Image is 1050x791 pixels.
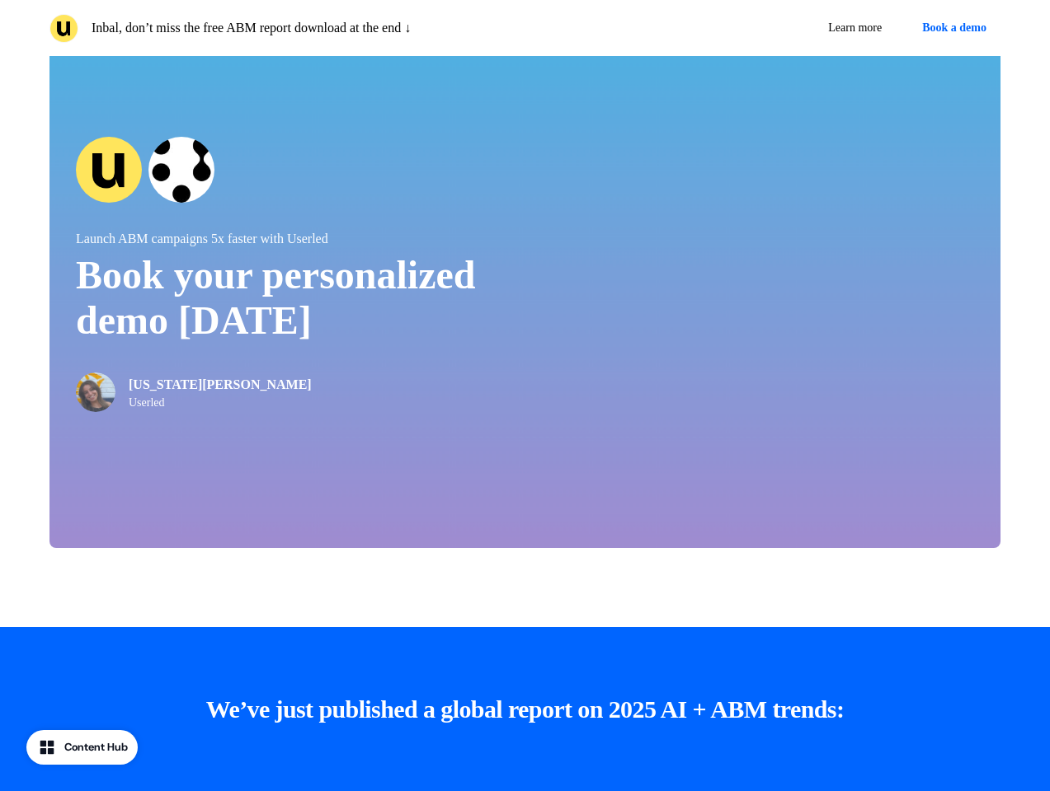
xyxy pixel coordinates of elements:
[129,396,312,410] p: Userled
[26,730,138,765] button: Content Hub
[92,18,411,38] p: Inbal, don’t miss the free ABM report download at the end ↓
[64,739,128,756] div: Content Hub
[908,13,1001,43] button: Book a demo
[129,375,312,395] p: [US_STATE][PERSON_NAME]
[76,229,525,249] p: Launch ABM campaigns 5x faster with Userled
[644,27,974,522] iframe: Calendly Scheduling Page
[76,252,525,343] p: Book your personalized demo [DATE]
[815,13,895,43] a: Learn more
[206,695,836,723] strong: We’ve just published a global report on 2025 AI + ABM trends
[206,693,845,726] p: :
